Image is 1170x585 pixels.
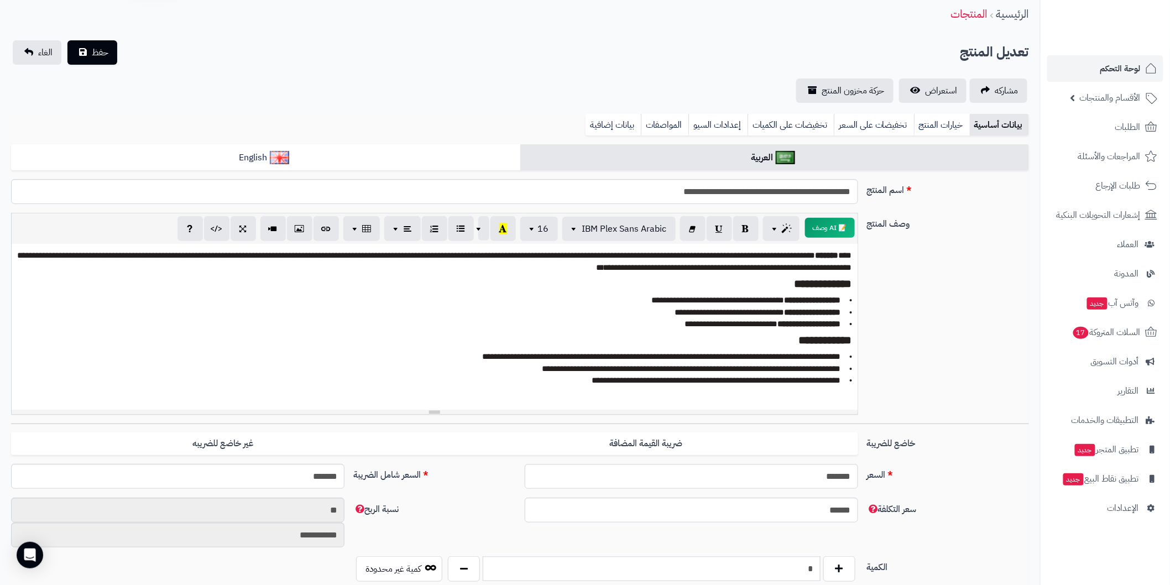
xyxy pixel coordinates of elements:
[1057,207,1141,223] span: إشعارات التحويلات البنكية
[1073,327,1089,339] span: 17
[538,222,549,236] span: 16
[1047,260,1163,287] a: المدونة
[1118,383,1139,399] span: التقارير
[805,218,855,238] button: 📝 AI وصف
[1078,149,1141,164] span: المراجعات والأسئلة
[353,503,399,516] span: نسبة الربح
[863,556,1034,574] label: الكمية
[863,179,1034,197] label: اسم المنتج
[1047,378,1163,404] a: التقارير
[1096,178,1141,194] span: طلبات الإرجاع
[1047,290,1163,316] a: وآتس آبجديد
[11,432,435,455] label: غير خاضع للضريبه
[1117,237,1139,252] span: العملاء
[1115,266,1139,281] span: المدونة
[1072,412,1139,428] span: التطبيقات والخدمات
[641,114,688,136] a: المواصفات
[1087,297,1108,310] span: جديد
[899,79,967,103] a: استعراض
[1047,495,1163,521] a: الإعدادات
[1063,473,1084,485] span: جديد
[1047,55,1163,82] a: لوحة التحكم
[1115,119,1141,135] span: الطلبات
[688,114,748,136] a: إعدادات السيو
[834,114,914,136] a: تخفيضات على السعر
[582,222,667,236] span: IBM Plex Sans Arabic
[970,79,1027,103] a: مشاركه
[1047,173,1163,199] a: طلبات الإرجاع
[951,6,988,22] a: المنتجات
[11,144,520,171] a: English
[1047,231,1163,258] a: العملاء
[38,46,53,59] span: الغاء
[1047,466,1163,492] a: تطبيق نقاط البيعجديد
[1091,354,1139,369] span: أدوات التسويق
[1108,500,1139,516] span: الإعدادات
[270,151,289,164] img: English
[914,114,970,136] a: خيارات المنتج
[1074,442,1139,457] span: تطبيق المتجر
[796,79,894,103] a: حركة مخزون المنتج
[1047,143,1163,170] a: المراجعات والأسئلة
[1072,325,1141,340] span: السلات المتروكة
[1047,436,1163,463] a: تطبيق المتجرجديد
[863,464,1034,482] label: السعر
[1047,348,1163,375] a: أدوات التسويق
[1047,319,1163,346] a: السلات المتروكة17
[776,151,795,164] img: العربية
[863,432,1034,450] label: خاضع للضريبة
[435,432,858,455] label: ضريبة القيمة المضافة
[995,84,1018,97] span: مشاركه
[1086,295,1139,311] span: وآتس آب
[1062,471,1139,487] span: تطبيق نقاط البيع
[1100,61,1141,76] span: لوحة التحكم
[562,217,676,241] button: IBM Plex Sans Arabic
[520,144,1030,171] a: العربية
[970,114,1029,136] a: بيانات أساسية
[349,464,520,482] label: السعر شامل الضريبة
[863,213,1034,231] label: وصف المنتج
[1075,444,1095,456] span: جديد
[1047,202,1163,228] a: إشعارات التحويلات البنكية
[926,84,958,97] span: استعراض
[1080,90,1141,106] span: الأقسام والمنتجات
[1047,407,1163,433] a: التطبيقات والخدمات
[822,84,885,97] span: حركة مخزون المنتج
[67,40,117,65] button: حفظ
[13,40,61,65] a: الغاء
[960,41,1029,64] h2: تعديل المنتج
[520,217,558,241] button: 16
[1047,114,1163,140] a: الطلبات
[867,503,917,516] span: سعر التكلفة
[92,46,108,59] span: حفظ
[586,114,641,136] a: بيانات إضافية
[996,6,1029,22] a: الرئيسية
[748,114,834,136] a: تخفيضات على الكميات
[17,542,43,568] div: Open Intercom Messenger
